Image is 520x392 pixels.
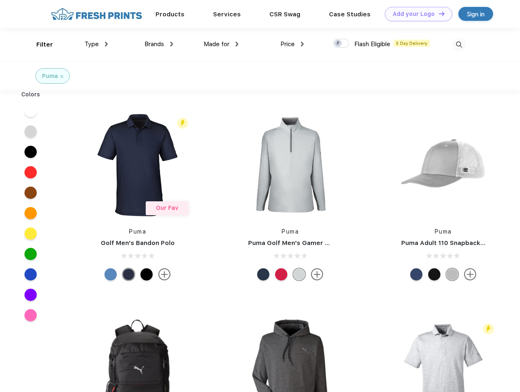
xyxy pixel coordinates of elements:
[15,90,47,99] div: Colors
[311,268,323,281] img: more.svg
[280,40,295,48] span: Price
[275,268,287,281] div: Ski Patrol
[156,11,184,18] a: Products
[105,42,108,47] img: dropdown.png
[354,40,390,48] span: Flash Eligible
[129,228,146,235] a: Puma
[439,11,444,16] img: DT
[42,72,58,80] div: Puma
[428,268,440,281] div: Pma Blk with Pma Blk
[204,40,229,48] span: Made for
[269,11,300,18] a: CSR Swag
[177,118,188,129] img: flash_active_toggle.svg
[248,239,377,247] a: Puma Golf Men's Gamer Golf Quarter-Zip
[101,239,175,247] a: Golf Men's Bandon Polo
[170,42,173,47] img: dropdown.png
[393,11,435,18] div: Add your Logo
[410,268,422,281] div: Peacoat with Qut Shd
[49,7,144,21] img: fo%20logo%202.webp
[293,268,305,281] div: High Rise
[213,11,241,18] a: Services
[236,111,344,219] img: func=resize&h=266
[446,268,458,281] div: Quarry with Brt Whit
[83,111,192,219] img: func=resize&h=266
[483,323,494,334] img: flash_active_toggle.svg
[301,42,304,47] img: dropdown.png
[257,268,269,281] div: Navy Blazer
[464,268,476,281] img: more.svg
[122,268,135,281] div: Navy Blazer
[458,7,493,21] a: Sign in
[104,268,117,281] div: Lake Blue
[156,205,178,211] span: Our Fav
[389,111,498,219] img: func=resize&h=266
[60,75,63,78] img: filter_cancel.svg
[467,9,484,19] div: Sign in
[282,228,299,235] a: Puma
[393,40,430,47] span: 5 Day Delivery
[140,268,153,281] div: Puma Black
[435,228,452,235] a: Puma
[144,40,164,48] span: Brands
[158,268,171,281] img: more.svg
[236,42,238,47] img: dropdown.png
[84,40,99,48] span: Type
[36,40,53,49] div: Filter
[452,38,466,51] img: desktop_search.svg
